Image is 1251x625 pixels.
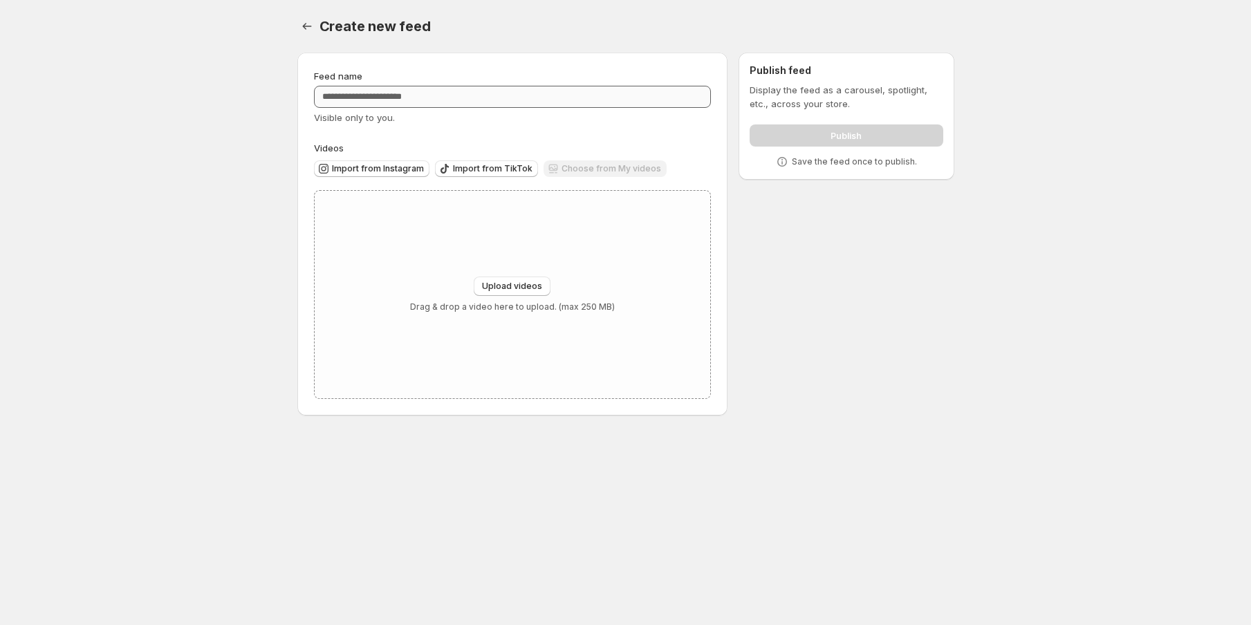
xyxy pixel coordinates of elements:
[332,163,424,174] span: Import from Instagram
[410,301,615,312] p: Drag & drop a video here to upload. (max 250 MB)
[435,160,538,177] button: Import from TikTok
[482,281,542,292] span: Upload videos
[750,83,943,111] p: Display the feed as a carousel, spotlight, etc., across your store.
[314,142,344,153] span: Videos
[792,156,917,167] p: Save the feed once to publish.
[453,163,532,174] span: Import from TikTok
[750,64,943,77] h2: Publish feed
[474,277,550,296] button: Upload videos
[314,112,395,123] span: Visible only to you.
[314,160,429,177] button: Import from Instagram
[319,18,431,35] span: Create new feed
[297,17,317,36] button: Settings
[314,71,362,82] span: Feed name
